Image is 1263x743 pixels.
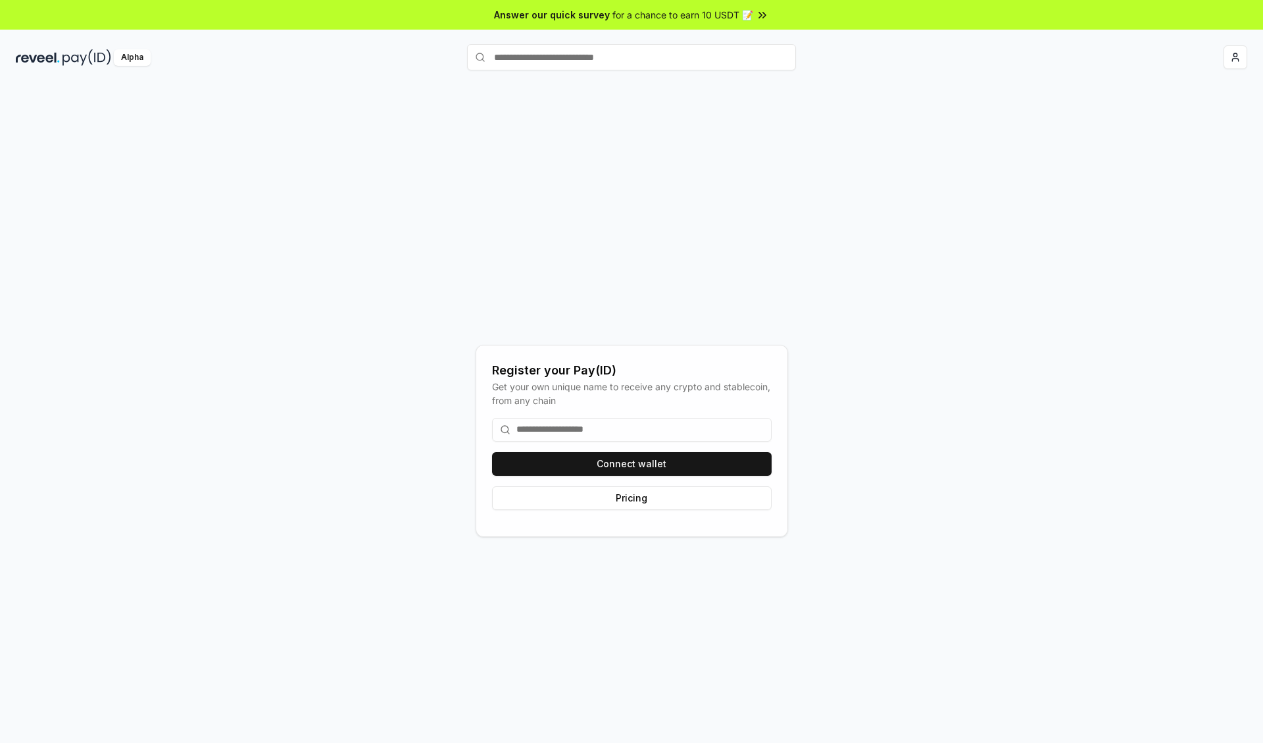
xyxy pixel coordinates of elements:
div: Register your Pay(ID) [492,361,772,380]
span: for a chance to earn 10 USDT 📝 [612,8,753,22]
div: Alpha [114,49,151,66]
span: Answer our quick survey [494,8,610,22]
button: Connect wallet [492,452,772,476]
button: Pricing [492,486,772,510]
img: pay_id [62,49,111,66]
div: Get your own unique name to receive any crypto and stablecoin, from any chain [492,380,772,407]
img: reveel_dark [16,49,60,66]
